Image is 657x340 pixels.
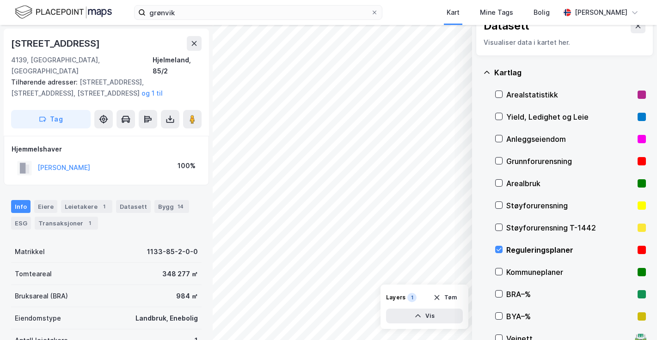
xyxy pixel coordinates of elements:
[506,134,634,145] div: Anleggseiendom
[147,246,198,257] div: 1133-85-2-0-0
[386,294,405,301] div: Layers
[484,37,645,48] div: Visualiser data i kartet her.
[162,268,198,279] div: 348 277 ㎡
[11,78,80,86] span: Tilhørende adresser:
[506,222,634,233] div: Støyforurensning T-1442
[12,144,201,155] div: Hjemmelshaver
[534,7,550,18] div: Bolig
[15,268,52,279] div: Tomteareal
[447,7,460,18] div: Kart
[85,219,94,228] div: 1
[484,18,529,33] div: Datasett
[15,246,45,257] div: Matrikkel
[506,200,634,211] div: Støyforurensning
[116,200,151,213] div: Datasett
[506,244,634,255] div: Reguleringsplaner
[146,6,371,19] input: Søk på adresse, matrikkel, gårdeiere, leietakere eller personer
[575,7,627,18] div: [PERSON_NAME]
[15,291,68,302] div: Bruksareal (BRA)
[494,67,646,78] div: Kartlag
[15,4,112,20] img: logo.f888ab2527a4732fd821a326f86c7f29.svg
[506,111,634,122] div: Yield, Ledighet og Leie
[34,200,57,213] div: Eiere
[135,313,198,324] div: Landbruk, Enebolig
[11,77,194,99] div: [STREET_ADDRESS], [STREET_ADDRESS], [STREET_ADDRESS]
[176,202,185,211] div: 14
[99,202,109,211] div: 1
[386,309,463,323] button: Vis
[506,178,634,189] div: Arealbruk
[11,217,31,230] div: ESG
[407,293,417,302] div: 1
[506,89,634,100] div: Arealstatistikk
[178,160,196,171] div: 100%
[15,313,61,324] div: Eiendomstype
[154,200,189,213] div: Bygg
[11,55,153,77] div: 4139, [GEOGRAPHIC_DATA], [GEOGRAPHIC_DATA]
[611,296,657,340] iframe: Chat Widget
[61,200,112,213] div: Leietakere
[506,267,634,278] div: Kommuneplaner
[480,7,513,18] div: Mine Tags
[176,291,198,302] div: 984 ㎡
[11,36,102,51] div: [STREET_ADDRESS]
[611,296,657,340] div: Kontrollprogram for chat
[506,311,634,322] div: BYA–%
[506,289,634,300] div: BRA–%
[506,156,634,167] div: Grunnforurensning
[11,110,91,128] button: Tag
[153,55,202,77] div: Hjelmeland, 85/2
[11,200,31,213] div: Info
[427,290,463,305] button: Tøm
[35,217,98,230] div: Transaksjoner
